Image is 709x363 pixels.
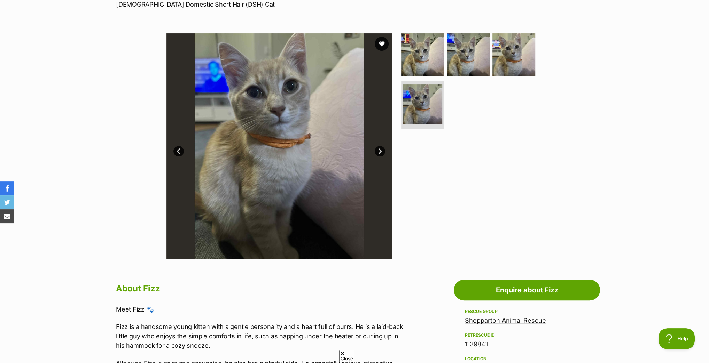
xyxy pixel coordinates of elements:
[465,332,589,338] div: PetRescue ID
[465,339,589,349] div: 1139841
[166,33,392,259] img: Photo of Fizz
[403,84,442,124] img: Photo of Fizz
[465,356,589,362] div: Location
[465,309,589,314] div: Rescue group
[116,281,404,296] h2: About Fizz
[116,305,404,314] p: Meet Fizz 🐾
[454,280,600,300] a: Enquire about Fizz
[465,317,546,324] a: Shepparton Animal Rescue
[173,146,184,156] a: Prev
[447,33,490,76] img: Photo of Fizz
[401,33,444,76] img: Photo of Fizz
[375,146,385,156] a: Next
[339,350,354,362] span: Close
[659,328,695,349] iframe: Help Scout Beacon - Open
[492,33,535,76] img: Photo of Fizz
[116,322,404,350] p: Fizz is a handsome young kitten with a gentle personality and a heart full of purrs. He is a laid...
[375,37,389,51] button: favourite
